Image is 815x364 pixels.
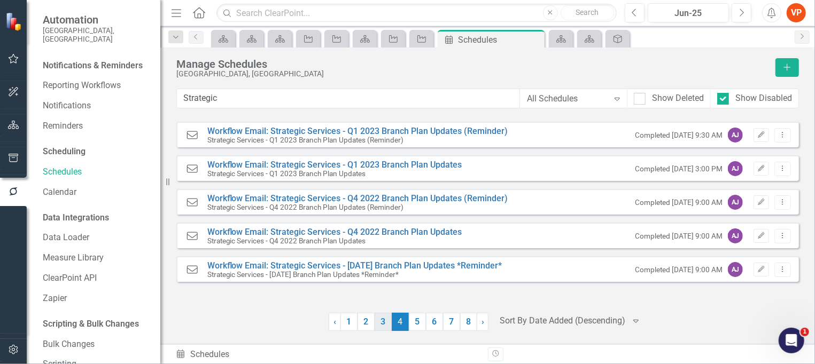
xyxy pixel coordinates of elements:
[207,193,508,203] a: Workflow Email: Strategic Services - Q4 2022 Branch Plan Updates (Reminder)
[43,318,139,330] div: Scripting & Bulk Changes
[207,136,508,144] span: Strategic Services - Q1 2023 Branch Plan Updates (Reminder)
[176,58,770,70] div: Manage Schedules
[635,265,723,275] span: Completed [DATE] 9:00 AM
[340,313,358,331] a: 1
[651,7,726,20] div: Jun-25
[648,3,729,22] button: Jun-25
[43,212,109,224] div: Data Integrations
[175,349,480,361] div: Schedules
[409,313,426,331] a: 5
[207,271,502,279] span: Strategic Services - [DATE] Branch Plan Updates *Reminder*
[728,195,743,210] div: AJ
[43,292,150,305] a: Zapier
[635,164,723,174] span: Completed [DATE] 3:00 PM
[576,8,599,17] span: Search
[43,26,150,44] small: [GEOGRAPHIC_DATA], [GEOGRAPHIC_DATA]
[43,13,150,26] span: Automation
[207,203,508,211] span: Strategic Services - Q4 2022 Branch Plan Updates (Reminder)
[43,146,86,158] div: Scheduling
[43,60,143,72] div: Notifications & Reminders
[787,3,806,22] button: VP
[207,227,462,237] a: Workflow Email: Strategic Services - Q4 2022 Branch Plan Updates
[458,33,542,46] div: Schedules
[635,197,723,208] span: Completed [DATE] 9:00 AM
[43,186,150,199] a: Calendar
[375,313,392,331] a: 3
[392,313,409,331] span: 4
[43,100,150,112] a: Notifications
[176,89,520,108] input: Filter Schedules
[176,70,770,78] div: [GEOGRAPHIC_DATA], [GEOGRAPHIC_DATA]
[207,126,508,136] a: Workflow Email: Strategic Services - Q1 2023 Branch Plan Updates (Reminder)
[216,4,616,22] input: Search ClearPoint...
[43,272,150,284] a: ClearPoint API
[728,161,743,176] div: AJ
[43,166,150,178] a: Schedules
[207,260,502,271] a: Workflow Email: Strategic Services - [DATE] Branch Plan Updates *Reminder*
[443,313,460,331] a: 7
[482,316,484,327] span: ›
[735,92,792,105] div: Show Disabled
[779,328,804,353] iframe: Intercom live chat
[527,92,609,105] div: All Schedules
[635,130,723,140] span: Completed [DATE] 9:30 AM
[207,170,462,178] span: Strategic Services - Q1 2023 Branch Plan Updates
[43,232,150,244] a: Data Loader
[635,231,723,241] span: Completed [DATE] 9:00 AM
[333,316,336,327] span: ‹
[728,128,743,143] div: AJ
[728,262,743,277] div: AJ
[561,5,614,20] button: Search
[43,252,150,264] a: Measure Library
[728,228,743,243] div: AJ
[43,120,150,132] a: Reminders
[43,338,150,351] a: Bulk Changes
[358,313,375,331] a: 2
[460,313,477,331] a: 8
[426,313,443,331] a: 6
[801,328,809,336] span: 1
[207,237,462,245] span: Strategic Services - Q4 2022 Branch Plan Updates
[43,80,150,92] a: Reporting Workflows
[5,12,25,31] img: ClearPoint Strategy
[652,92,704,105] div: Show Deleted
[207,160,462,170] a: Workflow Email: Strategic Services - Q1 2023 Branch Plan Updates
